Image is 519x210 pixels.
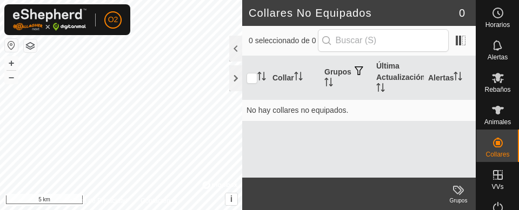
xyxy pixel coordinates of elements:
p-sorticon: Activar para ordenar [324,79,333,88]
span: Rebaños [484,86,510,93]
p-sorticon: Activar para ordenar [454,73,462,82]
td: No hay collares no equipados. [242,99,476,121]
th: Última Actualización [372,56,424,100]
p-sorticon: Activar para ordenar [376,85,385,93]
h2: Collares No Equipados [249,6,459,19]
a: Contáctenos [141,196,177,206]
span: VVs [491,184,503,190]
a: Política de Privacidad [65,196,128,206]
span: O2 [108,14,118,25]
span: Collares [485,151,509,158]
p-sorticon: Activar para ordenar [294,73,303,82]
span: i [230,194,232,204]
th: Grupos [320,56,372,100]
button: Restablecer Mapa [5,39,18,52]
button: i [225,193,237,205]
th: Alertas [424,56,476,100]
span: Animales [484,119,511,125]
span: Alertas [488,54,508,60]
th: Collar [268,56,320,100]
div: Grupos [441,197,476,205]
button: – [5,71,18,84]
span: Horarios [485,22,510,28]
p-sorticon: Activar para ordenar [257,73,266,82]
img: Logo Gallagher [13,9,86,31]
button: + [5,57,18,70]
span: 0 seleccionado de 0 [249,35,318,46]
input: Buscar (S) [318,29,449,52]
button: Capas del Mapa [24,39,37,52]
span: 0 [459,5,465,21]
